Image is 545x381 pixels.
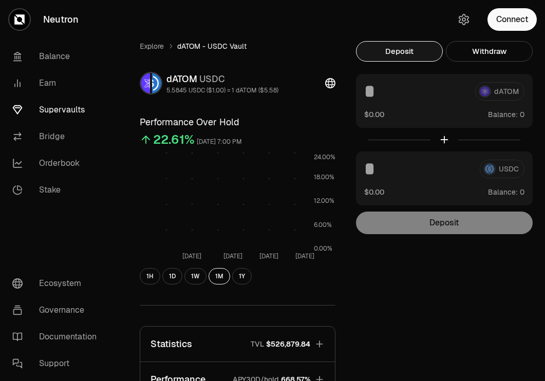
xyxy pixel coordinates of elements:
button: 1M [209,268,230,284]
tspan: [DATE] [182,252,201,260]
p: Statistics [151,337,192,351]
button: 1H [140,268,160,284]
div: [DATE] 7:00 PM [197,136,242,148]
span: $526,879.84 [266,339,310,349]
button: $0.00 [364,186,384,197]
span: Balance: [488,187,518,197]
a: Supervaults [4,97,111,123]
tspan: 18.00% [314,173,334,181]
button: $0.00 [364,109,384,120]
span: dATOM - USDC Vault [177,41,247,51]
a: Stake [4,177,111,203]
a: Ecosystem [4,270,111,297]
tspan: [DATE] [259,252,278,260]
span: Balance: [488,109,518,120]
a: Orderbook [4,150,111,177]
a: Governance [4,297,111,323]
a: Explore [140,41,164,51]
nav: breadcrumb [140,41,335,51]
tspan: [DATE] [295,252,314,260]
img: dATOM Logo [141,73,150,93]
a: Balance [4,43,111,70]
tspan: 24.00% [314,153,335,161]
button: StatisticsTVL$526,879.84 [140,327,335,361]
tspan: [DATE] [223,252,242,260]
span: USDC [199,73,225,85]
button: Withdraw [446,41,533,62]
button: 1D [162,268,182,284]
button: 1W [184,268,206,284]
div: dATOM [166,72,278,86]
a: Bridge [4,123,111,150]
button: Connect [487,8,537,31]
tspan: 0.00% [314,244,332,253]
h3: Performance Over Hold [140,115,335,129]
div: 5.5845 USDC ($1.00) = 1 dATOM ($5.58) [166,86,278,94]
tspan: 6.00% [314,221,332,229]
img: USDC Logo [152,73,161,93]
a: Support [4,350,111,377]
button: 1Y [232,268,252,284]
a: Earn [4,70,111,97]
a: Documentation [4,323,111,350]
div: 22.61% [153,131,195,148]
tspan: 12.00% [314,197,334,205]
p: TVL [251,339,264,349]
button: Deposit [356,41,443,62]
